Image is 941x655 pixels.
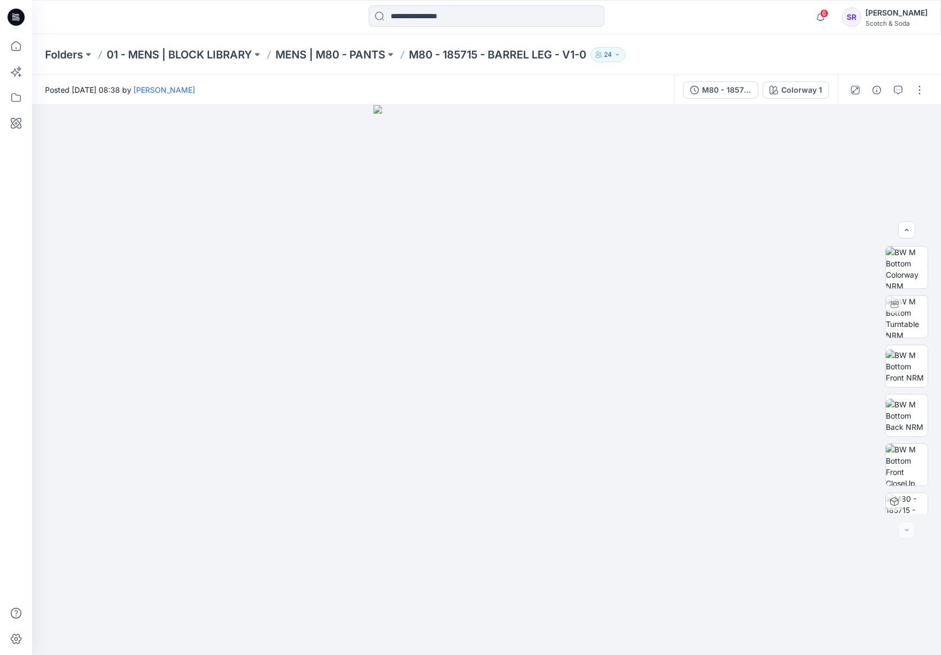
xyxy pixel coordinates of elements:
[820,9,828,18] span: 6
[886,399,928,433] img: BW M Bottom Back NRM
[763,81,829,99] button: Colorway 1
[374,105,600,655] img: eyJhbGciOiJIUzI1NiIsImtpZCI6IjAiLCJzbHQiOiJzZXMiLCJ0eXAiOiJKV1QifQ.eyJkYXRhIjp7InR5cGUiOiJzdG9yYW...
[842,8,861,27] div: SR
[107,47,252,62] a: 01 - MENS | BLOCK LIBRARY
[45,84,195,95] span: Posted [DATE] 08:38 by
[591,47,625,62] button: 24
[133,85,195,94] a: [PERSON_NAME]
[275,47,385,62] a: MENS | M80 - PANTS
[865,19,928,27] div: Scotch & Soda
[409,47,586,62] p: M80 - 185715 - BARREL LEG - V1-0
[886,444,928,486] img: BW M Bottom Front CloseUp NRM
[865,6,928,19] div: [PERSON_NAME]
[886,493,928,535] img: M80 - 185715 - BARREL LEG - V1-0 Colorway 1
[886,296,928,338] img: BW M Bottom Turntable NRM
[45,47,83,62] a: Folders
[868,81,885,99] button: Details
[886,349,928,383] img: BW M Bottom Front NRM
[702,84,751,96] div: M80 - 185715 - BARREL LEG - V1-0
[683,81,758,99] button: M80 - 185715 - BARREL LEG - V1-0
[781,84,822,96] div: Colorway 1
[604,49,612,61] p: 24
[886,247,928,288] img: BW M Bottom Colorway NRM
